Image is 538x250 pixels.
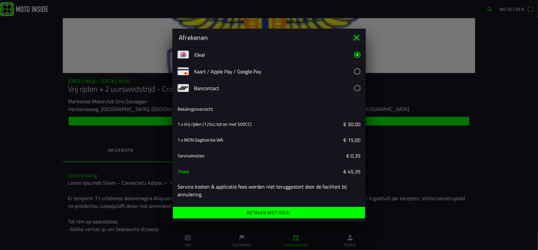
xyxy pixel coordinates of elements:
ion-label: € 15,00 [274,136,360,144]
ion-text: 1 x MON Daglicentie WA [178,136,223,143]
ion-text: 1 x Vrij rijden (125cc tot en met 500CC) [178,120,252,127]
ion-text: Totaal [178,168,189,174]
ion-label: Betalen met iDeal [247,210,291,215]
ion-title: Afrekenen [172,33,351,42]
ion-label: € 45,35 [274,167,360,175]
ion-label: Service kosten & applicatie fees worden niet teruggestort door de faciliteit bij annulering. [178,183,360,198]
ion-text: Servicekosten [178,152,205,159]
ion-label: € 0,35 [274,152,360,159]
img: payment-bancontact.png [178,82,189,94]
ion-label: Betalingsoverzicht [178,106,213,112]
ion-label: € 30,00 [274,120,360,128]
img: payment-ideal.png [178,49,189,60]
ion-icon: close [351,32,362,43]
img: payment-card.png [178,66,189,77]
